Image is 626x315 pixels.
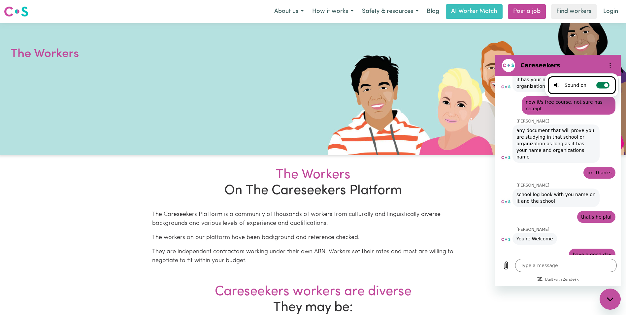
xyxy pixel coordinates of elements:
a: Login [599,4,622,19]
p: They are independent contractors working under their own ABN. Workers set their rates and most ar... [152,248,474,265]
a: Blog [423,4,443,19]
p: The Careseekers Platform is a community of thousands of workers from culturally and linguisticall... [152,210,474,228]
button: About us [270,5,308,18]
button: How it works [308,5,358,18]
a: Post a job [508,4,546,19]
h1: The Workers [11,46,169,63]
a: AI Worker Match [446,4,503,19]
p: The workers on our platform have been background and reference checked. [152,233,474,242]
h2: On The Careseekers Platform [148,167,478,199]
a: Careseekers logo [4,4,28,19]
button: Safety & resources [358,5,423,18]
div: Careseekers workers are diverse [152,284,474,300]
iframe: Messaging window [495,55,621,286]
a: Find workers [551,4,597,19]
div: The Workers [152,167,474,183]
iframe: Button to launch messaging window, conversation in progress [600,289,621,310]
img: Careseekers logo [4,6,28,17]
